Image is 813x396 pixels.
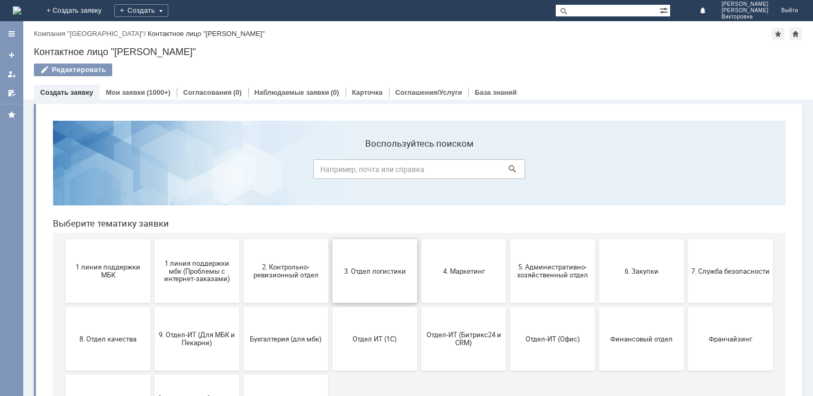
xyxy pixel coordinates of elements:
button: Отдел-ИТ (Битрикс24 и CRM) [377,195,462,258]
span: 8. Отдел качества [24,222,103,230]
span: 1 линия поддержки МБК [24,151,103,167]
img: logo [13,6,21,15]
div: (0) [331,88,339,96]
span: 9. Отдел-ИТ (Для МБК и Пекарни) [113,219,192,235]
button: Бухгалтерия (для мбк) [199,195,284,258]
button: 4. Маркетинг [377,127,462,191]
button: не актуален [199,263,284,326]
a: Создать заявку [40,88,93,96]
span: Расширенный поиск [660,5,670,15]
span: Финансовый отдел [558,222,636,230]
a: Мои заявки [106,88,145,96]
span: не актуален [202,290,281,298]
span: 7. Служба безопасности [647,155,725,163]
button: 1 линия поддержки мбк (Проблемы с интернет-заказами) [110,127,195,191]
input: Например, почта или справка [269,47,481,67]
button: [PERSON_NAME]. Услуги ИТ для МБК (оформляет L1) [110,263,195,326]
span: Отдел ИТ (1С) [291,222,369,230]
a: База знаний [475,88,517,96]
button: Финансовый отдел [555,195,639,258]
span: 4. Маркетинг [380,155,458,163]
div: (0) [233,88,242,96]
a: Перейти на домашнюю страницу [13,6,21,15]
div: Контактное лицо "[PERSON_NAME]" [148,30,265,38]
button: 6. Закупки [555,127,639,191]
a: Компания "[GEOGRAPHIC_DATA]" [34,30,144,38]
a: Карточка [352,88,383,96]
button: 3. Отдел логистики [288,127,373,191]
button: 9. Отдел-ИТ (Для МБК и Пекарни) [110,195,195,258]
span: Отдел-ИТ (Битрикс24 и CRM) [380,219,458,235]
span: Бухгалтерия (для мбк) [202,222,281,230]
button: 8. Отдел качества [21,195,106,258]
a: Наблюдаемые заявки [255,88,329,96]
a: Создать заявку [3,47,20,64]
a: Мои согласования [3,85,20,102]
span: [PERSON_NAME] [721,1,769,7]
span: [PERSON_NAME] [721,7,769,14]
span: 1 линия поддержки мбк (Проблемы с интернет-заказами) [113,147,192,170]
div: Добавить в избранное [772,28,784,40]
header: Выберите тематику заявки [8,106,741,116]
div: Создать [114,4,168,17]
div: / [34,30,148,38]
span: Викторовна [721,14,769,20]
a: Согласования [183,88,232,96]
span: Франчайзинг [647,222,725,230]
button: Отдел-ИТ (Офис) [466,195,550,258]
div: (1000+) [147,88,170,96]
div: Сделать домашней страницей [789,28,802,40]
label: Воспользуйтесь поиском [269,26,481,37]
div: Контактное лицо "[PERSON_NAME]" [34,47,802,57]
button: Это соглашение не активно! [21,263,106,326]
button: 5. Административно-хозяйственный отдел [466,127,550,191]
button: Франчайзинг [644,195,728,258]
button: 1 линия поддержки МБК [21,127,106,191]
button: 2. Контрольно-ревизионный отдел [199,127,284,191]
button: 7. Служба безопасности [644,127,728,191]
button: Отдел ИТ (1С) [288,195,373,258]
span: [PERSON_NAME]. Услуги ИТ для МБК (оформляет L1) [113,282,192,306]
a: Соглашения/Услуги [395,88,462,96]
a: Мои заявки [3,66,20,83]
span: 2. Контрольно-ревизионный отдел [202,151,281,167]
span: 6. Закупки [558,155,636,163]
span: 3. Отдел логистики [291,155,369,163]
span: Отдел-ИТ (Офис) [469,222,547,230]
span: Это соглашение не активно! [24,286,103,302]
span: 5. Административно-хозяйственный отдел [469,151,547,167]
